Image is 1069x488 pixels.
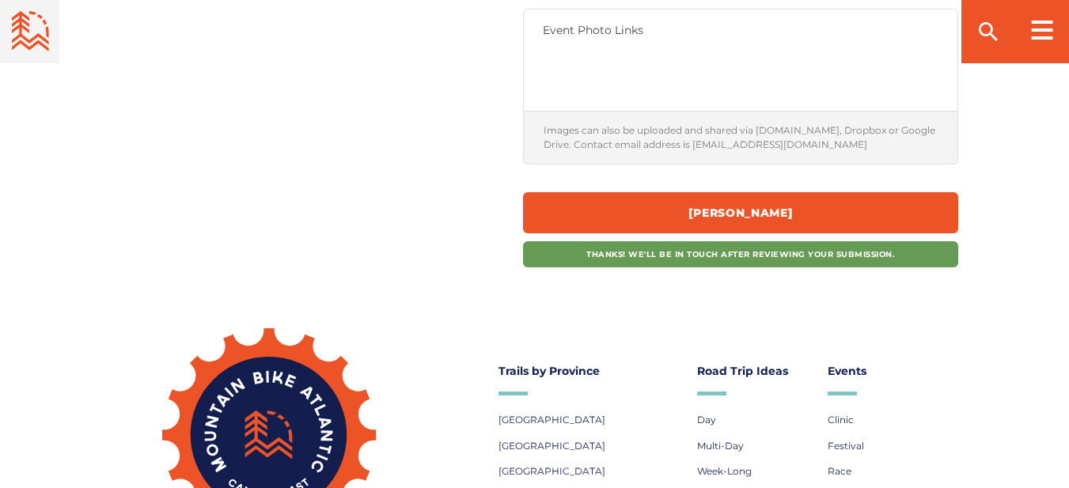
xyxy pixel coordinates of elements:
a: Festival [828,436,864,456]
a: [GEOGRAPHIC_DATA] [498,461,605,481]
a: Events [828,360,942,382]
a: Multi-Day [697,436,744,456]
span: Events [828,364,866,378]
a: Road Trip Ideas [697,360,812,382]
a: Trails by Province [498,360,681,382]
div: Thanks! We'll be in touch after reviewing your submission. [523,241,958,267]
span: [GEOGRAPHIC_DATA] [498,440,605,452]
ion-icon: search [976,19,1001,44]
div: Images can also be uploaded and shared via [DOMAIN_NAME], Dropbox or Google Drive. Contact email ... [523,112,958,165]
a: Clinic [828,410,854,429]
input: [PERSON_NAME] [523,192,958,233]
a: Day [697,410,716,429]
span: Day [697,414,716,426]
label: Event Photo Links [523,23,958,37]
span: [GEOGRAPHIC_DATA] [498,465,605,477]
span: Multi-Day [697,440,744,452]
a: Week-Long [697,461,752,481]
span: Race [828,465,851,477]
span: [GEOGRAPHIC_DATA] [498,414,605,426]
span: Festival [828,440,864,452]
a: [GEOGRAPHIC_DATA] [498,436,605,456]
span: Clinic [828,414,854,426]
span: Week-Long [697,465,752,477]
a: Race [828,461,851,481]
a: [GEOGRAPHIC_DATA] [498,410,605,429]
span: Road Trip Ideas [697,364,788,378]
span: Trails by Province [498,364,600,378]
